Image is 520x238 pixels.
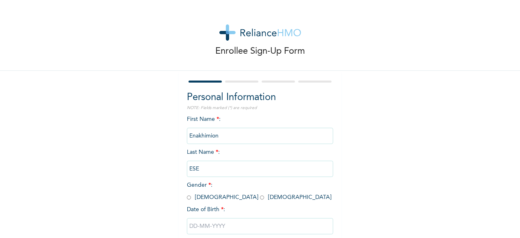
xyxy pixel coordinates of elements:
p: Enrollee Sign-Up Form [215,45,305,58]
img: logo [219,24,301,41]
span: Last Name : [187,149,333,172]
span: First Name : [187,116,333,139]
span: Gender : [DEMOGRAPHIC_DATA] [DEMOGRAPHIC_DATA] [187,182,331,200]
input: Enter your last name [187,161,333,177]
input: DD-MM-YYYY [187,218,333,234]
span: Date of Birth : [187,205,225,214]
p: NOTE: Fields marked (*) are required [187,105,333,111]
h2: Personal Information [187,90,333,105]
input: Enter your first name [187,128,333,144]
